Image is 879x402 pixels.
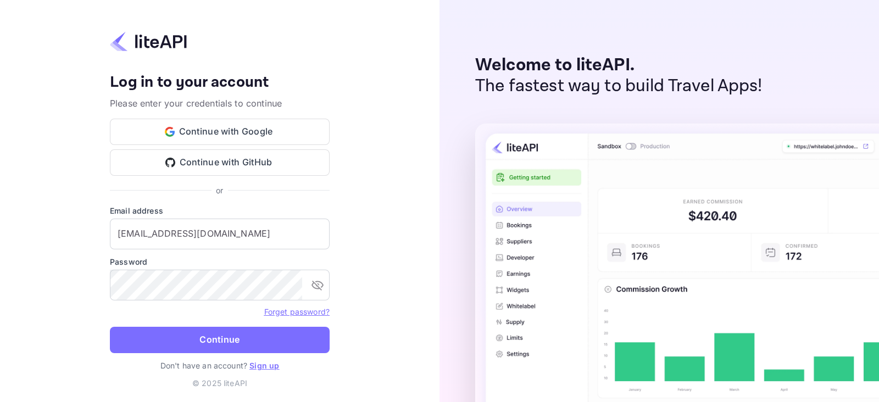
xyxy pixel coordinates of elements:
[110,31,187,52] img: liteapi
[110,327,330,353] button: Continue
[264,307,330,316] a: Forget password?
[110,73,330,92] h4: Log in to your account
[307,274,329,296] button: toggle password visibility
[110,256,330,267] label: Password
[475,55,763,76] p: Welcome to liteAPI.
[110,205,330,216] label: Email address
[249,361,279,370] a: Sign up
[264,306,330,317] a: Forget password?
[110,219,330,249] input: Enter your email address
[110,360,330,371] p: Don't have an account?
[110,149,330,176] button: Continue with GitHub
[475,76,763,97] p: The fastest way to build Travel Apps!
[192,377,247,389] p: © 2025 liteAPI
[216,185,223,196] p: or
[110,97,330,110] p: Please enter your credentials to continue
[110,119,330,145] button: Continue with Google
